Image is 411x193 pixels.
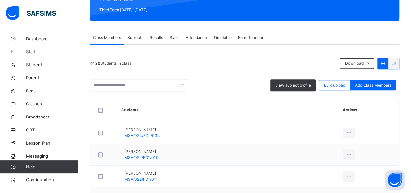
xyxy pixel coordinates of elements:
span: Student [26,62,78,68]
span: Class Members [93,35,121,41]
span: Parent [26,75,78,81]
span: Lesson Plan [26,140,78,146]
span: Results [150,35,163,41]
th: Students [116,98,338,122]
span: Fees [26,88,78,94]
span: MSA/022/FD1/010 [124,155,159,160]
span: Messaging [26,153,78,159]
span: [PERSON_NAME] [124,149,159,155]
span: Broadsheet [26,114,78,120]
span: Download [345,61,363,66]
span: Timetable [213,35,232,41]
span: Configuration [26,177,78,183]
span: Students in class [95,61,131,66]
span: [PERSON_NAME] [124,171,158,176]
span: Bulk upload [324,82,345,88]
span: Add Class Members [355,82,391,88]
span: Attendance [186,35,207,41]
span: View subject profile [275,82,311,88]
span: CBT [26,127,78,133]
b: 20 [95,61,100,66]
span: Staff [26,49,78,55]
span: Classes [26,101,78,107]
span: [PERSON_NAME] [124,127,160,133]
span: Help [26,164,78,170]
span: Skills [170,35,179,41]
span: Form Teacher [238,35,263,41]
span: MSA/022/FD1/011 [124,177,158,182]
span: Subjects [127,35,143,41]
button: Open asap [385,170,405,190]
img: safsims [6,6,56,20]
th: Actions [338,98,399,122]
span: Dashboard [26,36,78,42]
span: MSA/024/FD2/034 [124,133,160,138]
